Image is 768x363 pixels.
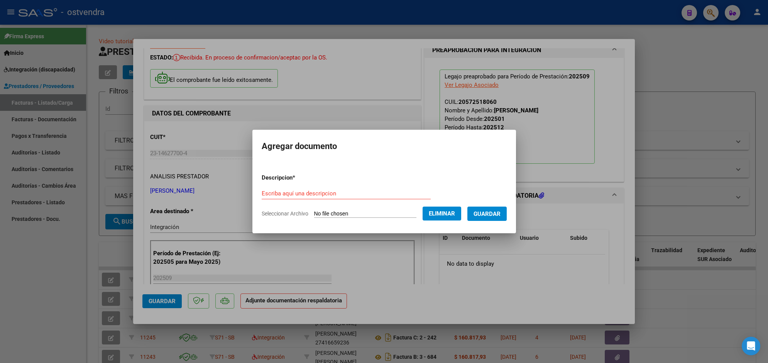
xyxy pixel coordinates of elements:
button: Guardar [467,207,507,221]
span: Seleccionar Archivo [262,210,308,217]
span: Guardar [474,210,501,217]
button: Eliminar [423,207,461,221]
h2: Agregar documento [262,139,507,154]
div: Open Intercom Messenger [742,337,760,355]
span: Eliminar [429,210,455,217]
p: Descripcion [262,173,335,182]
